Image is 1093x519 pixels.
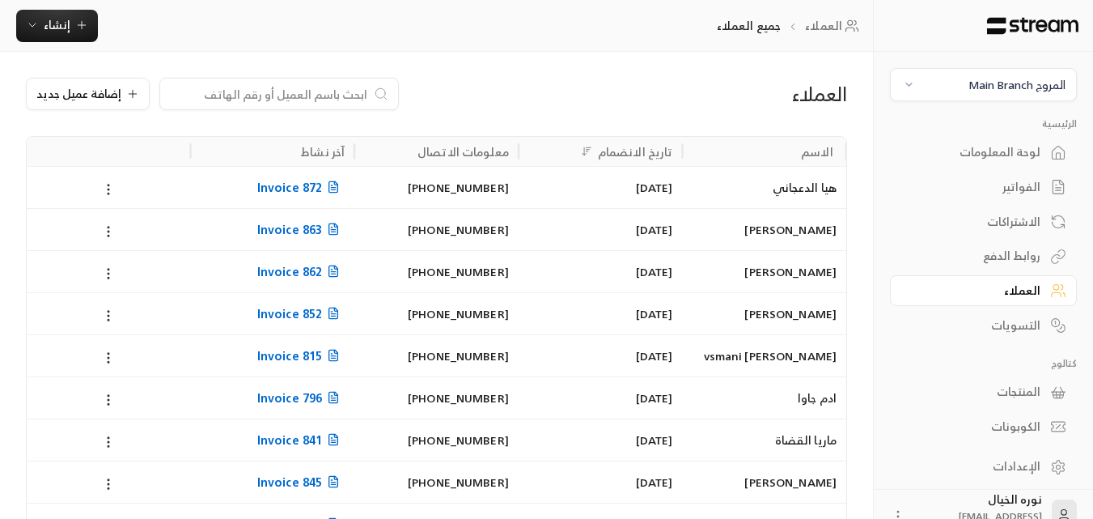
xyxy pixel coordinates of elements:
[257,304,345,324] span: Invoice 852
[364,167,509,208] div: [PHONE_NUMBER]
[301,142,345,162] div: آخر نشاط
[257,388,345,408] span: Invoice 796
[890,309,1077,341] a: التسويات
[257,219,345,240] span: Invoice 863
[44,15,70,35] span: إنشاء
[528,419,673,461] div: [DATE]
[890,357,1077,370] p: كتالوج
[692,377,837,419] div: ادم جاوا
[910,317,1040,334] div: التسويات
[910,419,1040,435] div: الكوبونات
[890,411,1077,443] a: الكوبونات
[528,462,673,503] div: [DATE]
[968,76,1065,93] div: المروج Main Branch
[584,81,847,107] div: العملاء
[910,214,1040,230] div: الاشتراكات
[890,451,1077,483] a: الإعدادات
[528,251,673,292] div: [DATE]
[692,167,837,208] div: هيا الدعجاني
[364,377,509,419] div: [PHONE_NUMBER]
[528,335,673,376] div: [DATE]
[417,142,509,162] div: معلومات الاتصال
[257,177,345,198] span: Invoice 872
[528,209,673,250] div: [DATE]
[364,251,509,292] div: [PHONE_NUMBER]
[257,346,345,366] span: Invoice 815
[364,462,509,503] div: [PHONE_NUMBER]
[16,10,98,42] button: إنشاء
[890,240,1077,272] a: روابط الدفع
[528,167,673,208] div: [DATE]
[577,142,596,161] button: Sort
[717,18,865,34] nav: breadcrumb
[805,18,864,34] a: العملاء
[910,384,1040,400] div: المنتجات
[910,144,1040,160] div: لوحة المعلومات
[910,248,1040,264] div: روابط الدفع
[890,68,1077,101] button: المروج Main Branch
[985,17,1080,35] img: Logo
[910,458,1040,474] div: الإعدادات
[364,419,509,461] div: [PHONE_NUMBER]
[692,462,837,503] div: [PERSON_NAME]
[170,85,367,103] input: ابحث باسم العميل أو رقم الهاتف
[890,117,1077,130] p: الرئيسية
[801,142,833,162] div: الاسم
[910,283,1040,299] div: العملاء
[910,179,1040,195] div: الفواتير
[890,206,1077,237] a: الاشتراكات
[692,251,837,292] div: [PERSON_NAME]
[364,209,509,250] div: [PHONE_NUMBER]
[717,18,781,34] p: جميع العملاء
[692,209,837,250] div: [PERSON_NAME]
[890,275,1077,307] a: العملاء
[528,377,673,419] div: [DATE]
[364,335,509,376] div: [PHONE_NUMBER]
[36,88,121,100] span: إضافة عميل جديد
[598,142,673,162] div: تاريخ الانضمام
[692,293,837,334] div: [PERSON_NAME]
[26,78,150,110] button: إضافة عميل جديد
[890,172,1077,203] a: الفواتير
[528,293,673,334] div: [DATE]
[692,335,837,376] div: [PERSON_NAME] vsmani
[257,262,345,282] span: Invoice 862
[364,293,509,334] div: [PHONE_NUMBER]
[692,419,837,461] div: ماريا القضاة
[257,430,345,450] span: Invoice 841
[890,137,1077,168] a: لوحة المعلومات
[257,472,345,492] span: Invoice 845
[890,376,1077,408] a: المنتجات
